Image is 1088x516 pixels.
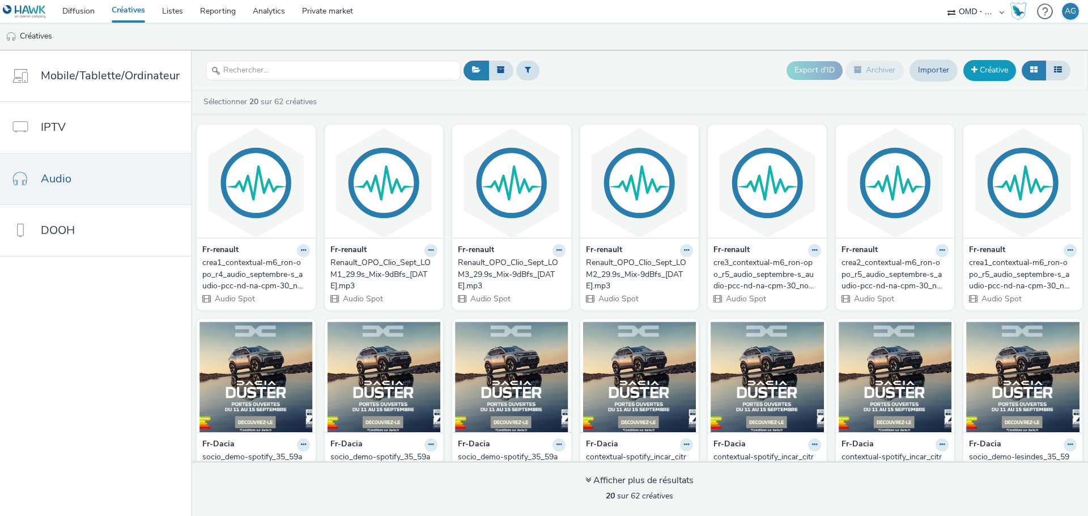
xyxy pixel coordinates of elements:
span: sur 62 créatives [606,491,673,501]
span: Audio Spot [980,293,1022,304]
a: Sélectionner sur 62 créatives [202,96,321,107]
strong: Fr-renault [586,244,622,257]
img: cre3_contextual-m6_ron-opo_r5_audio_septembre-s_audio-pcc-nd-na-cpm-30_noskip visual [711,127,824,238]
div: socio_demo-spotify_35_59ans-duster_opo_septembre-s_audio1-pcc-nd-na-cpm-30_no_skip [458,451,561,486]
strong: Fr-renault [202,244,239,257]
span: IPTV [41,119,66,135]
a: contextual-spotify_incar_citroen-duster_opo_septembre-s_audio2-pcc-nd-na-cpm-30_no_skip [713,451,821,486]
span: DOOH [41,222,75,238]
div: AG [1065,3,1076,20]
strong: Fr-Dacia [586,438,618,451]
a: Renault_OPO_Clio_Sept_LOM1_29.9s_Mix-9dBfs_[DATE].mp3 [330,257,438,292]
div: contextual-spotify_incar_citroen-duster_opo_septembre-s_audio1-pcc-nd-na-cpm-30_no_skip [841,451,945,486]
a: crea1_contextual-m6_ron-opo_r4_audio_septembre-s_audio-pcc-nd-na-cpm-30_noskip [202,257,310,292]
a: socio_demo-spotify_35_59ans-duster_opo_septembre-s_audio1-pcc-nd-na-cpm-30_no_skip [458,451,566,486]
img: audio [6,31,17,42]
span: Audio Spot [469,293,511,304]
strong: Fr-renault [969,244,1005,257]
img: socio_demo-spotify_35_59ans-duster_opo_septembre-s_audio1-pcc-nd-na-cpm-30_no_skip visual [455,322,568,432]
a: Renault_OPO_Clio_Sept_LOM3_29.9s_Mix-9dBfs_[DATE].mp3 [458,257,566,292]
img: contextual-spotify_incar_citroen-duster_opo_septembre-s_audio1-pcc-nd-na-cpm-30_no_skip visual [839,322,952,432]
a: cre3_contextual-m6_ron-opo_r5_audio_septembre-s_audio-pcc-nd-na-cpm-30_noskip [713,257,821,292]
strong: Fr-Dacia [202,438,235,451]
div: cre3_contextual-m6_ron-opo_r5_audio_septembre-s_audio-pcc-nd-na-cpm-30_noskip [713,257,817,292]
div: crea2_contextual-m6_ron-opo_r5_audio_septembre-s_audio-pcc-nd-na-cpm-30_noskip [841,257,945,292]
div: Renault_OPO_Clio_Sept_LOM2_29.9s_Mix-9dBfs_[DATE].mp3 [586,257,689,292]
img: crea1_contextual-m6_ron-opo_r4_audio_septembre-s_audio-pcc-nd-na-cpm-30_noskip visual [199,127,313,238]
div: contextual-spotify_incar_citroen-duster_opo_septembre-s_audio3-pcc-nd-na-cpm-30_no_skip [586,451,689,486]
div: crea1_contextual-m6_ron-opo_r4_audio_septembre-s_audio-pcc-nd-na-cpm-30_noskip [202,257,305,292]
button: Grille [1022,61,1046,80]
button: Export d'ID [787,61,843,79]
img: crea2_contextual-m6_ron-opo_r5_audio_septembre-s_audio-pcc-nd-na-cpm-30_noskip visual [839,127,952,238]
span: Audio Spot [725,293,766,304]
strong: Fr-renault [330,244,367,257]
button: Liste [1045,61,1070,80]
strong: Fr-Dacia [330,438,363,451]
a: socio_demo-lesindes_35_59ans-duster_opo_septembre-s_audio3-pcc-nd-na-cpm-30_no_skip [969,451,1077,486]
a: contextual-spotify_incar_citroen-duster_opo_septembre-s_audio3-pcc-nd-na-cpm-30_no_skip [586,451,694,486]
img: contextual-spotify_incar_citroen-duster_opo_septembre-s_audio3-pcc-nd-na-cpm-30_no_skip visual [583,322,696,432]
a: crea1_contextual-m6_ron-opo_r5_audio_septembre-s_audio-pcc-nd-na-cpm-30_noskip [969,257,1077,292]
img: Renault_OPO_Clio_Sept_LOM3_29.9s_Mix-9dBfs_2025-08-27.mp3 visual [455,127,568,238]
strong: 20 [249,96,258,107]
div: socio_demo-lesindes_35_59ans-duster_opo_septembre-s_audio3-pcc-nd-na-cpm-30_no_skip [969,451,1072,486]
strong: Fr-renault [841,244,878,257]
img: socio_demo-spotify_35_59ans-duster_opo_septembre-s_audio2-pcc-nd-na-cpm-30_no_skip visual [328,322,441,432]
img: Renault_OPO_Clio_Sept_LOM2_29.9s_Mix-9dBfs_2025-08-27.mp3 visual [583,127,696,238]
div: socio_demo-spotify_35_59ans-duster_opo_septembre-s_audio3-pcc-nd-na-cpm-30_no_skip [202,451,305,486]
span: Audio [41,170,71,187]
a: socio_demo-spotify_35_59ans-duster_opo_septembre-s_audio3-pcc-nd-na-cpm-30_no_skip [202,451,310,486]
img: contextual-spotify_incar_citroen-duster_opo_septembre-s_audio2-pcc-nd-na-cpm-30_no_skip visual [711,322,824,432]
div: crea1_contextual-m6_ron-opo_r5_audio_septembre-s_audio-pcc-nd-na-cpm-30_noskip [969,257,1072,292]
strong: Fr-Dacia [713,438,746,451]
strong: Fr-renault [458,244,494,257]
img: undefined Logo [3,5,46,19]
strong: Fr-Dacia [841,438,874,451]
div: Afficher plus de résultats [585,474,694,487]
span: Audio Spot [597,293,639,304]
img: socio_demo-lesindes_35_59ans-duster_opo_septembre-s_audio3-pcc-nd-na-cpm-30_no_skip visual [966,322,1079,432]
a: contextual-spotify_incar_citroen-duster_opo_septembre-s_audio1-pcc-nd-na-cpm-30_no_skip [841,451,949,486]
div: contextual-spotify_incar_citroen-duster_opo_septembre-s_audio2-pcc-nd-na-cpm-30_no_skip [713,451,817,486]
input: Rechercher... [206,61,461,80]
img: crea1_contextual-m6_ron-opo_r5_audio_septembre-s_audio-pcc-nd-na-cpm-30_noskip visual [966,127,1079,238]
a: Renault_OPO_Clio_Sept_LOM2_29.9s_Mix-9dBfs_[DATE].mp3 [586,257,694,292]
strong: Fr-Dacia [969,438,1001,451]
span: Mobile/Tablette/Ordinateur [41,67,180,84]
img: Hawk Academy [1010,2,1027,20]
span: Audio Spot [342,293,383,304]
button: Archiver [845,61,904,80]
strong: Fr-Dacia [458,438,490,451]
div: Renault_OPO_Clio_Sept_LOM3_29.9s_Mix-9dBfs_[DATE].mp3 [458,257,561,292]
img: Renault_OPO_Clio_Sept_LOM1_29.9s_Mix-9dBfs_2025-08-27.mp3 visual [328,127,441,238]
span: Audio Spot [853,293,894,304]
strong: 20 [606,491,615,501]
a: crea2_contextual-m6_ron-opo_r5_audio_septembre-s_audio-pcc-nd-na-cpm-30_noskip [841,257,949,292]
span: Audio Spot [214,293,255,304]
div: socio_demo-spotify_35_59ans-duster_opo_septembre-s_audio2-pcc-nd-na-cpm-30_no_skip [330,451,433,486]
img: socio_demo-spotify_35_59ans-duster_opo_septembre-s_audio3-pcc-nd-na-cpm-30_no_skip visual [199,322,313,432]
a: Hawk Academy [1010,2,1031,20]
strong: Fr-renault [713,244,750,257]
a: socio_demo-spotify_35_59ans-duster_opo_septembre-s_audio2-pcc-nd-na-cpm-30_no_skip [330,451,438,486]
a: Importer [909,59,958,81]
div: Renault_OPO_Clio_Sept_LOM1_29.9s_Mix-9dBfs_[DATE].mp3 [330,257,433,292]
a: Créative [963,60,1016,80]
